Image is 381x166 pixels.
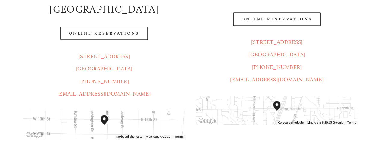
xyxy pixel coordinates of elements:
a: [EMAIL_ADDRESS][DOMAIN_NAME] [58,90,151,97]
a: Open this area in Google Maps (opens a new window) [24,131,44,139]
div: Amaro's Table 1220 Main Street vancouver, United States [98,113,117,137]
a: [PHONE_NUMBER] [252,64,302,70]
img: Google [24,131,44,139]
a: [STREET_ADDRESS] [251,39,303,45]
a: [GEOGRAPHIC_DATA] [248,51,305,58]
span: Map data ©2025 [146,135,171,138]
button: Keyboard shortcuts [278,121,304,125]
a: [STREET_ADDRESS] [78,53,130,60]
span: Map data ©2025 Google [307,121,343,124]
a: [GEOGRAPHIC_DATA] [76,65,133,72]
div: Amaro's Table 816 Northeast 98th Circle Vancouver, WA, 98665, United States [271,99,290,123]
a: [PHONE_NUMBER] [79,78,129,85]
a: Terms [347,121,356,124]
a: Terms [174,135,184,138]
a: [EMAIL_ADDRESS][DOMAIN_NAME] [230,76,323,83]
img: Google [197,117,217,125]
button: Keyboard shortcuts [116,135,142,139]
a: Open this area in Google Maps (opens a new window) [197,117,217,125]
